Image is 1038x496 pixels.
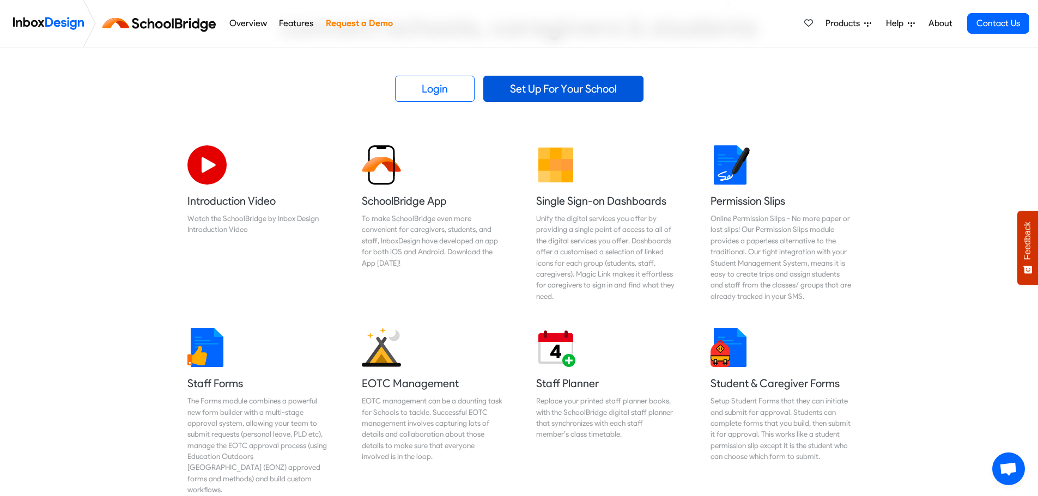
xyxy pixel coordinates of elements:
[187,145,227,185] img: 2022_07_11_icon_video_playback.svg
[362,145,401,185] img: 2022_01_13_icon_sb_app.svg
[362,213,502,268] div: To make SchoolBridge even more convenient for caregivers, students, and staff, InboxDesign have d...
[702,137,860,310] a: Permission Slips Online Permission Slips - No more paper or lost slips! ​Our Permission Slips mod...
[187,328,227,367] img: 2022_01_13_icon_thumbsup.svg
[882,13,919,34] a: Help
[1017,211,1038,285] button: Feedback - Show survey
[100,10,223,36] img: schoolbridge logo
[536,395,677,440] div: Replace your printed staff planner books, with the SchoolBridge digital staff planner that synchr...
[825,17,864,30] span: Products
[925,13,955,34] a: About
[1023,222,1033,260] span: Feedback
[536,213,677,302] div: Unify the digital services you offer by providing a single point of access to all of the digital ...
[992,452,1025,485] div: Open chat
[536,193,677,209] h5: Single Sign-on Dashboards
[187,193,328,209] h5: Introduction Video
[821,13,876,34] a: Products
[711,193,851,209] h5: Permission Slips
[527,137,685,310] a: Single Sign-on Dashboards Unify the digital services you offer by providing a single point of acc...
[187,213,328,235] div: Watch the SchoolBridge by Inbox Design Introduction Video
[711,145,750,185] img: 2022_01_18_icon_signature.svg
[711,376,851,391] h5: Student & Caregiver Forms
[226,13,270,34] a: Overview
[362,376,502,391] h5: EOTC Management
[362,395,502,462] div: EOTC management can be a daunting task for Schools to tackle. Successful EOTC management involves...
[711,213,851,302] div: Online Permission Slips - No more paper or lost slips! ​Our Permission Slips module provides a pa...
[179,137,337,310] a: Introduction Video Watch the SchoolBridge by Inbox Design Introduction Video
[711,395,851,462] div: Setup Student Forms that they can initiate and submit for approval. Students can complete forms t...
[323,13,396,34] a: Request a Demo
[395,76,475,102] a: Login
[187,395,328,495] div: The Forms module combines a powerful new form builder with a multi-stage approval system, allowin...
[536,328,575,367] img: 2022_01_17_icon_daily_planner.svg
[536,145,575,185] img: 2022_01_13_icon_grid.svg
[711,328,750,367] img: 2022_01_13_icon_student_form.svg
[536,376,677,391] h5: Staff Planner
[886,17,908,30] span: Help
[362,328,401,367] img: 2022_01_25_icon_eonz.svg
[483,76,644,102] a: Set Up For Your School
[187,376,328,391] h5: Staff Forms
[967,13,1029,34] a: Contact Us
[362,193,502,209] h5: SchoolBridge App
[353,137,511,310] a: SchoolBridge App To make SchoolBridge even more convenient for caregivers, students, and staff, I...
[276,13,317,34] a: Features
